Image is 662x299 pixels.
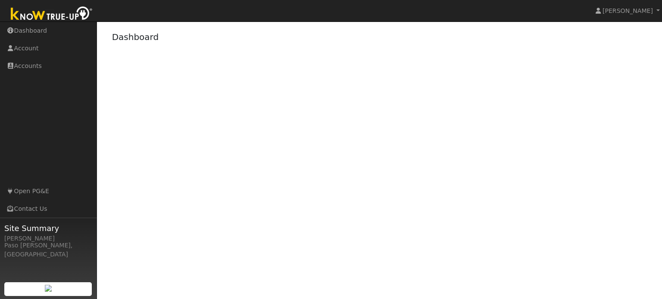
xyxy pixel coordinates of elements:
span: [PERSON_NAME] [603,7,653,14]
div: [PERSON_NAME] [4,234,92,243]
div: Paso [PERSON_NAME], [GEOGRAPHIC_DATA] [4,241,92,259]
img: Know True-Up [6,5,97,24]
span: Site Summary [4,222,92,234]
img: retrieve [45,285,52,292]
a: Dashboard [112,32,159,42]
